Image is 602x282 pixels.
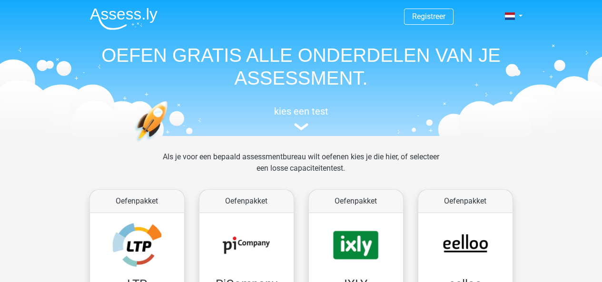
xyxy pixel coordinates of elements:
[82,44,520,89] h1: OEFEN GRATIS ALLE ONDERDELEN VAN JE ASSESSMENT.
[82,106,520,117] h5: kies een test
[135,101,205,187] img: oefenen
[82,106,520,131] a: kies een test
[294,123,308,130] img: assessment
[155,151,447,185] div: Als je voor een bepaald assessmentbureau wilt oefenen kies je die hier, of selecteer een losse ca...
[90,8,158,30] img: Assessly
[412,12,445,21] a: Registreer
